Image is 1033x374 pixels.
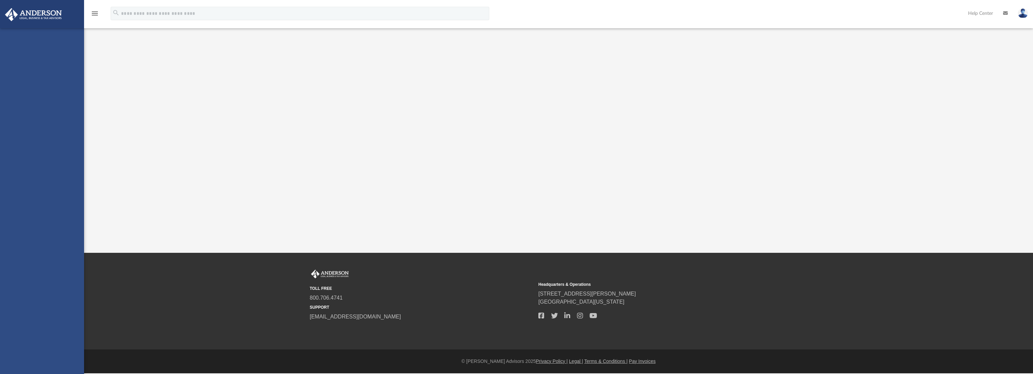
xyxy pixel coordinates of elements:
small: Headquarters & Operations [538,281,762,287]
a: Legal | [569,359,583,364]
small: SUPPORT [310,304,534,310]
img: Anderson Advisors Platinum Portal [310,270,350,278]
a: [EMAIL_ADDRESS][DOMAIN_NAME] [310,314,401,319]
a: [GEOGRAPHIC_DATA][US_STATE] [538,299,624,305]
i: menu [91,9,99,18]
a: Pay Invoices [629,359,655,364]
a: [STREET_ADDRESS][PERSON_NAME] [538,291,636,297]
a: Terms & Conditions | [584,359,628,364]
a: 800.706.4741 [310,295,343,301]
a: menu [91,13,99,18]
img: User Pic [1018,8,1028,18]
small: TOLL FREE [310,285,534,292]
div: © [PERSON_NAME] Advisors 2025 [84,358,1033,365]
img: Anderson Advisors Platinum Portal [3,8,64,21]
a: Privacy Policy | [536,359,568,364]
i: search [112,9,120,16]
